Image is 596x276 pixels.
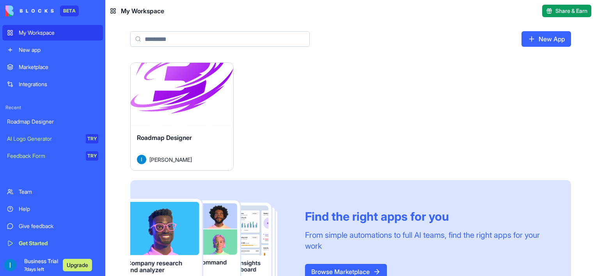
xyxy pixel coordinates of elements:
div: Team [19,188,98,196]
span: Roadmap Designer [137,134,192,142]
div: New app [19,46,98,54]
div: Give feedback [19,222,98,230]
button: Upgrade [63,259,92,271]
a: Roadmap Designer [2,114,103,129]
a: AI Logo GeneratorTRY [2,131,103,147]
a: Feedback FormTRY [2,148,103,164]
img: ACg8ocLirbDT_UlE4cJX8ezElGuY0drOgOR8bCPvamNoKKc5U_hz_Q=s96-c [4,259,16,271]
a: BETA [5,5,79,16]
a: Marketplace [2,59,103,75]
div: Help [19,205,98,213]
img: Avatar [137,155,146,164]
div: TRY [86,134,98,143]
span: [PERSON_NAME] [149,156,192,164]
div: TRY [86,151,98,161]
span: Share & Earn [555,7,587,15]
button: Share & Earn [542,5,591,17]
div: BETA [60,5,79,16]
a: My Workspace [2,25,103,41]
div: Roadmap Designer [7,118,98,126]
a: Get Started [2,235,103,251]
div: From simple automations to full AI teams, find the right apps for your work [305,230,552,251]
div: Marketplace [19,63,98,71]
div: Feedback Form [7,152,80,160]
div: AI Logo Generator [7,135,80,143]
div: Find the right apps for you [305,209,552,223]
a: New App [521,31,571,47]
a: Integrations [2,76,103,92]
span: My Workspace [121,6,164,16]
span: Recent [2,104,103,111]
div: Get Started [19,239,98,247]
div: Integrations [19,80,98,88]
div: My Workspace [19,29,98,37]
a: Team [2,184,103,200]
a: Roadmap DesignerAvatar[PERSON_NAME] [130,62,234,171]
a: New app [2,42,103,58]
a: Help [2,201,103,217]
a: Give feedback [2,218,103,234]
img: logo [5,5,54,16]
span: Business Trial [24,257,58,273]
span: 7 days left [24,266,44,272]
